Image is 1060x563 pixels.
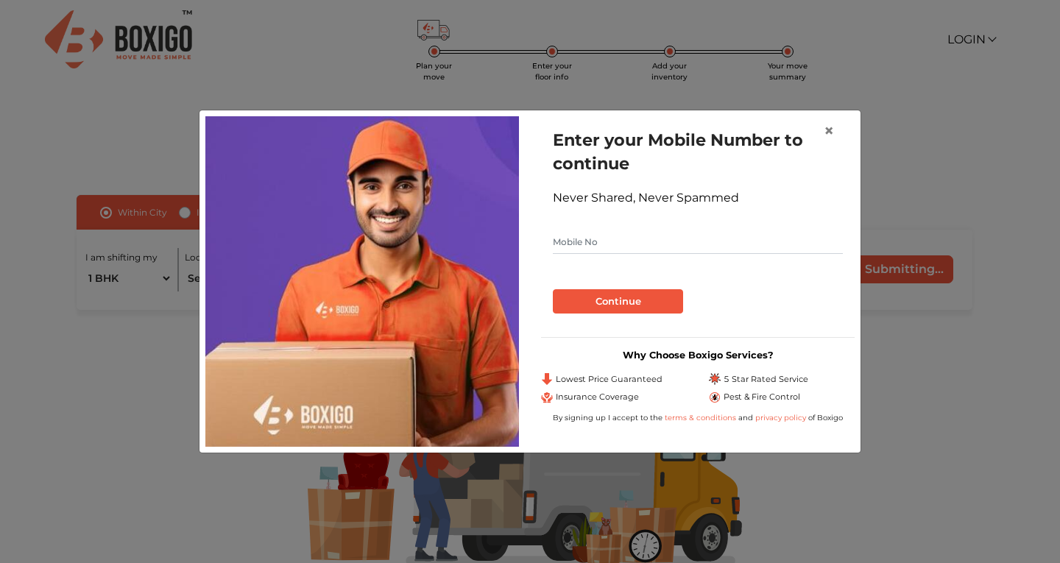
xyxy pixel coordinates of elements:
input: Mobile No [553,230,843,254]
div: Never Shared, Never Spammed [553,189,843,207]
div: By signing up I accept to the and of Boxigo [541,412,855,423]
span: × [824,120,834,141]
h1: Enter your Mobile Number to continue [553,128,843,175]
span: Insurance Coverage [556,391,639,403]
a: privacy policy [753,413,808,422]
span: Lowest Price Guaranteed [556,373,662,386]
span: 5 Star Rated Service [724,373,808,386]
a: terms & conditions [665,413,738,422]
button: Close [812,110,846,152]
h3: Why Choose Boxigo Services? [541,350,855,361]
button: Continue [553,289,683,314]
img: relocation-img [205,116,519,446]
span: Pest & Fire Control [724,391,800,403]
